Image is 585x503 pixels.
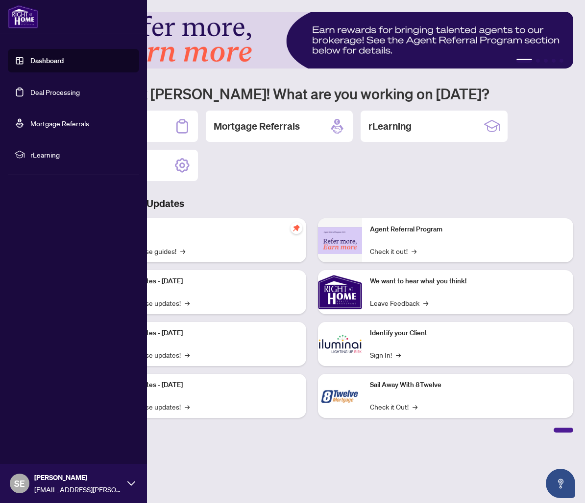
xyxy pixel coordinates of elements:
[51,197,573,210] h3: Brokerage & Industry Updates
[370,276,565,287] p: We want to hear what you think!
[180,246,185,256] span: →
[546,469,575,498] button: Open asap
[185,349,190,360] span: →
[30,119,89,128] a: Mortgage Referrals
[544,59,548,63] button: 3
[560,59,563,63] button: 5
[8,5,38,28] img: logo
[103,380,298,390] p: Platform Updates - [DATE]
[552,59,556,63] button: 4
[291,222,302,234] span: pushpin
[396,349,401,360] span: →
[185,297,190,308] span: →
[368,119,412,133] h2: rLearning
[185,401,190,412] span: →
[318,374,362,418] img: Sail Away With 8Twelve
[103,328,298,339] p: Platform Updates - [DATE]
[51,84,573,103] h1: Welcome back [PERSON_NAME]! What are you working on [DATE]?
[412,246,416,256] span: →
[103,276,298,287] p: Platform Updates - [DATE]
[30,56,64,65] a: Dashboard
[34,484,122,495] span: [EMAIL_ADDRESS][PERSON_NAME][DOMAIN_NAME]
[370,224,565,235] p: Agent Referral Program
[318,227,362,254] img: Agent Referral Program
[536,59,540,63] button: 2
[34,472,122,483] span: [PERSON_NAME]
[370,401,417,412] a: Check it Out!→
[370,246,416,256] a: Check it out!→
[30,149,132,160] span: rLearning
[214,119,300,133] h2: Mortgage Referrals
[370,349,401,360] a: Sign In!→
[413,401,417,412] span: →
[370,380,565,390] p: Sail Away With 8Twelve
[318,270,362,314] img: We want to hear what you think!
[370,328,565,339] p: Identify your Client
[51,12,573,69] img: Slide 0
[318,322,362,366] img: Identify your Client
[14,477,25,490] span: SE
[370,297,428,308] a: Leave Feedback→
[423,297,428,308] span: →
[516,59,532,63] button: 1
[103,224,298,235] p: Self-Help
[30,88,80,96] a: Deal Processing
